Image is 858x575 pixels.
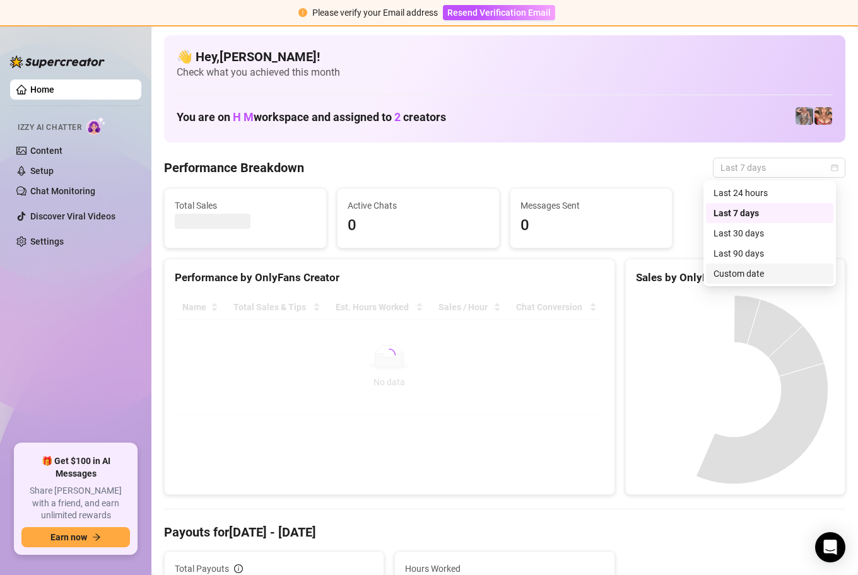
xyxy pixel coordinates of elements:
[394,110,401,124] span: 2
[175,199,316,212] span: Total Sales
[447,8,551,18] span: Resend Verification Email
[21,455,130,480] span: 🎁 Get $100 in AI Messages
[18,122,81,134] span: Izzy AI Chatter
[714,226,826,240] div: Last 30 days
[714,247,826,260] div: Last 90 days
[706,243,833,264] div: Last 90 days
[714,206,826,220] div: Last 7 days
[312,6,438,20] div: Please verify your Email address
[30,166,54,176] a: Setup
[636,269,835,286] div: Sales by OnlyFans Creator
[21,485,130,522] span: Share [PERSON_NAME] with a friend, and earn unlimited rewards
[443,5,555,20] button: Resend Verification Email
[233,110,254,124] span: H M
[298,8,307,17] span: exclamation-circle
[706,183,833,203] div: Last 24 hours
[177,48,833,66] h4: 👋 Hey, [PERSON_NAME] !
[21,527,130,547] button: Earn nowarrow-right
[86,117,106,135] img: AI Chatter
[164,523,845,541] h4: Payouts for [DATE] - [DATE]
[706,223,833,243] div: Last 30 days
[234,564,243,573] span: info-circle
[520,214,662,238] span: 0
[177,66,833,79] span: Check what you achieved this month
[815,532,845,562] div: Open Intercom Messenger
[831,164,838,171] span: calendar
[706,264,833,284] div: Custom date
[30,186,95,196] a: Chat Monitoring
[164,159,304,177] h4: Performance Breakdown
[92,533,101,542] span: arrow-right
[720,158,838,177] span: Last 7 days
[30,236,64,247] a: Settings
[348,199,489,212] span: Active Chats
[814,107,832,125] img: pennylondon
[796,107,813,125] img: pennylondonvip
[50,532,87,542] span: Earn now
[714,186,826,200] div: Last 24 hours
[10,55,105,68] img: logo-BBDzfeDw.svg
[175,269,604,286] div: Performance by OnlyFans Creator
[177,110,446,124] h1: You are on workspace and assigned to creators
[348,214,489,238] span: 0
[30,84,54,95] a: Home
[714,267,826,281] div: Custom date
[30,211,115,221] a: Discover Viral Videos
[30,146,62,156] a: Content
[382,348,396,362] span: loading
[520,199,662,212] span: Messages Sent
[706,203,833,223] div: Last 7 days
